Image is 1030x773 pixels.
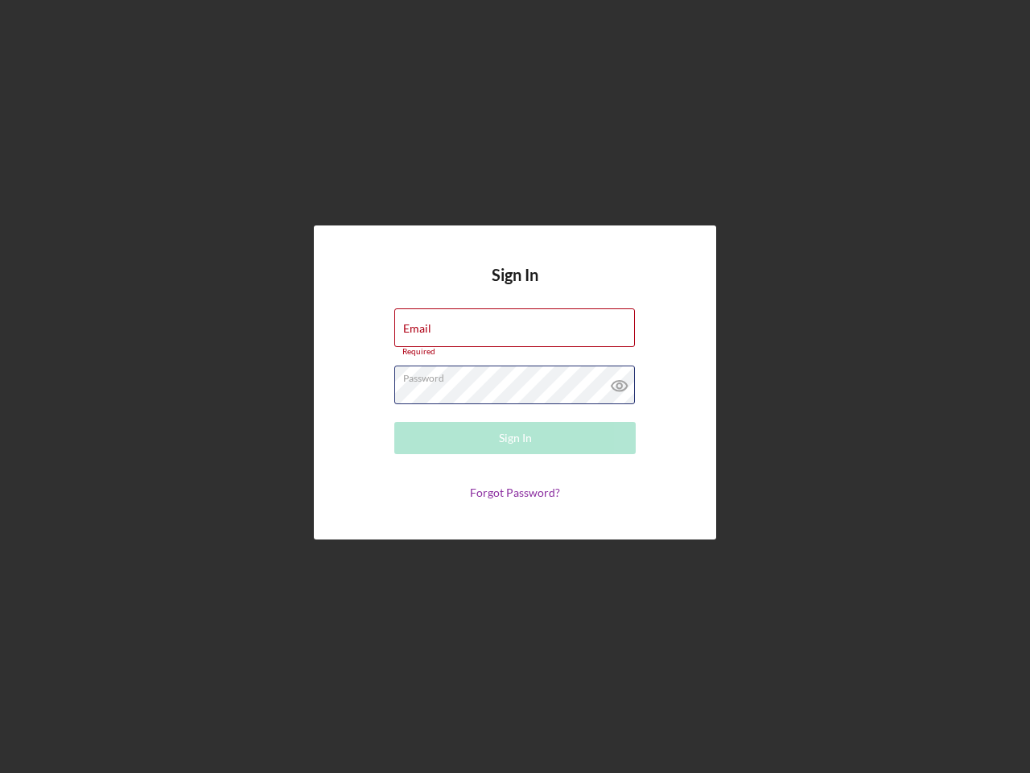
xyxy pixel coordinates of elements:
div: Sign In [499,422,532,454]
a: Forgot Password? [470,486,560,499]
label: Password [403,366,635,384]
h4: Sign In [492,266,538,308]
button: Sign In [394,422,636,454]
label: Email [403,322,431,335]
div: Required [394,347,636,357]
